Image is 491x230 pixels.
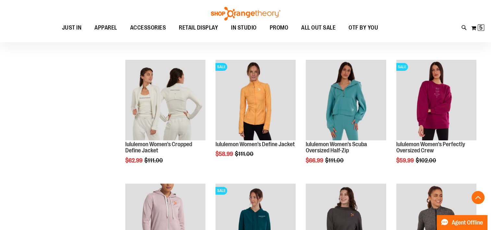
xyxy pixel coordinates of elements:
span: $111.00 [325,157,345,164]
a: lululemon Women's Define Jacket [215,141,295,147]
span: ACCESSORIES [130,20,166,35]
img: Product image for lululemon Womens Scuba Oversized Half Zip [306,60,386,140]
span: $62.99 [125,157,143,164]
span: APPAREL [94,20,117,35]
a: Product image for lululemon Womens Scuba Oversized Half Zip [306,60,386,141]
a: lululemon Women's Scuba Oversized Half-Zip [306,141,367,154]
a: lululemon Women's Cropped Define Jacket [125,141,192,154]
span: $111.00 [235,151,254,157]
div: product [212,57,299,174]
a: Product image for lululemon Womens Perfectly Oversized CrewSALE [396,60,476,141]
div: product [393,57,480,180]
button: Back To Top [472,191,485,204]
button: Agent Offline [437,215,487,230]
img: Product image for lululemon Define Jacket [215,60,296,140]
span: ALL OUT SALE [301,20,336,35]
span: $111.00 [144,157,164,164]
span: $102.00 [416,157,437,164]
a: Product image for lululemon Define JacketSALE [215,60,296,141]
span: OTF BY YOU [349,20,378,35]
span: PROMO [270,20,288,35]
a: lululemon Women's Perfectly Oversized Crew [396,141,465,154]
span: $66.99 [306,157,324,164]
span: $59.99 [396,157,415,164]
div: product [302,57,389,180]
span: RETAIL DISPLAY [179,20,218,35]
span: 5 [479,24,483,31]
span: SALE [396,63,408,71]
img: Shop Orangetheory [210,7,281,20]
a: Product image for lululemon Define Jacket Cropped [125,60,205,141]
span: IN STUDIO [231,20,257,35]
span: SALE [215,63,227,71]
span: SALE [215,187,227,195]
img: Product image for lululemon Define Jacket Cropped [125,60,205,140]
span: JUST IN [62,20,82,35]
div: product [122,57,209,180]
span: $58.99 [215,151,234,157]
img: Product image for lululemon Womens Perfectly Oversized Crew [396,60,476,140]
span: Agent Offline [452,220,483,226]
